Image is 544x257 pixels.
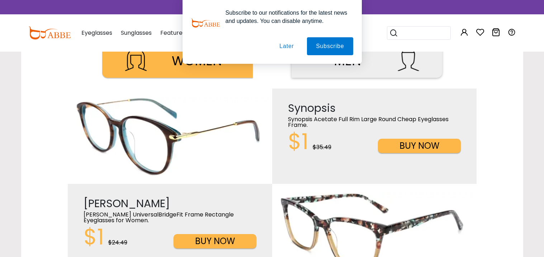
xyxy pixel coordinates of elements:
[84,196,170,211] span: [PERSON_NAME]
[108,238,127,247] span: $24.49
[313,143,331,151] span: $35.49
[288,127,308,157] span: $1
[270,37,303,55] button: Later
[284,116,464,128] div: Synopsis Acetate Full Rim Large Round Cheap Eyeglasses Frame.
[378,139,461,153] button: BUY NOW
[288,100,336,116] span: Synopsis
[68,97,269,176] img: Free Glasses
[174,237,256,245] a: BUY NOW
[220,9,353,25] div: Subscribe to our notifications for the latest news and updates. You can disable anytime.
[378,141,461,149] a: BUY NOW
[307,37,353,55] button: Subscribe
[84,222,104,252] span: $1
[172,52,222,70] span: WOMEN
[191,9,220,37] img: notification icon
[174,234,256,248] button: BUY NOW
[80,212,260,223] div: [PERSON_NAME] UniversalBridgeFit Frame Rectangle Eyeglasses for Women.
